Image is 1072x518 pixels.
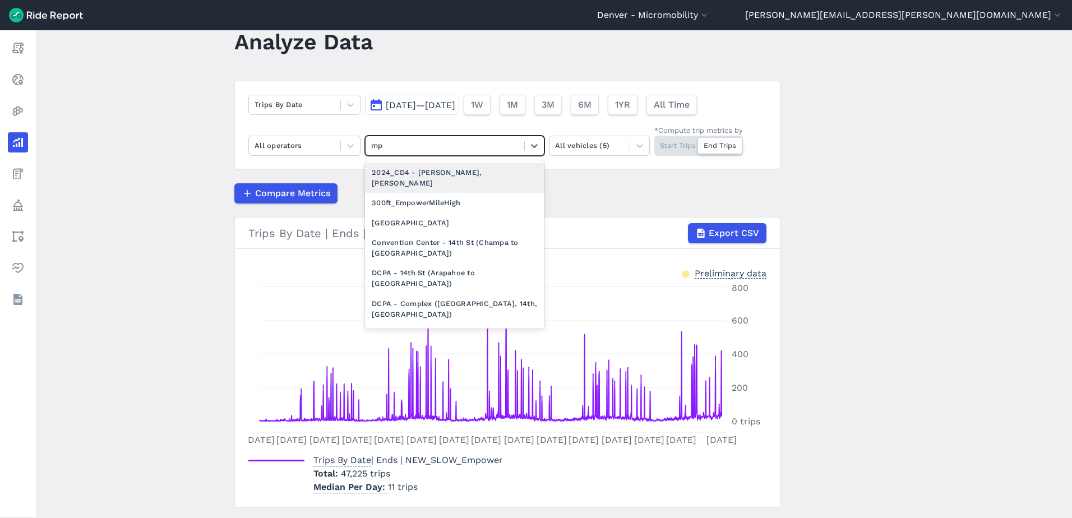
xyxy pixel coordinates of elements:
tspan: [DATE] [309,434,340,445]
span: 1W [471,98,483,112]
a: Health [8,258,28,278]
tspan: [DATE] [602,434,632,445]
tspan: [DATE] [406,434,437,445]
span: 3M [542,98,555,112]
a: Analyze [8,132,28,152]
span: 1M [507,98,518,112]
span: | Ends | NEW_SLOW_Empower [313,455,503,465]
span: Compare Metrics [255,187,330,200]
a: Areas [8,226,28,247]
tspan: [DATE] [244,434,275,445]
tspan: [DATE] [374,434,404,445]
span: [DATE]—[DATE] [386,100,455,110]
tspan: 0 trips [732,416,760,427]
span: 47,225 trips [341,468,390,479]
div: 300ft_EmpowerMileHigh [365,193,544,212]
div: 2024_CD4 - [PERSON_NAME], [PERSON_NAME] [365,163,544,193]
div: [GEOGRAPHIC_DATA] [365,213,544,233]
button: [PERSON_NAME][EMAIL_ADDRESS][PERSON_NAME][DOMAIN_NAME] [745,8,1063,22]
span: All Time [654,98,690,112]
tspan: [DATE] [706,434,737,445]
tspan: 600 [732,315,748,326]
div: Impacts Boundary [365,324,544,344]
tspan: [DATE] [342,434,372,445]
p: 11 trips [313,480,503,494]
button: Compare Metrics [234,183,338,203]
button: All Time [646,95,697,115]
a: Datasets [8,289,28,309]
a: Fees [8,164,28,184]
tspan: [DATE] [569,434,599,445]
div: Trips By Date | Ends | NEW_SLOW_Empower [248,223,766,243]
button: [DATE]—[DATE] [365,95,459,115]
div: Convention Center - 14th St (Champa to [GEOGRAPHIC_DATA]) [365,233,544,263]
a: Policy [8,195,28,215]
a: Report [8,38,28,58]
button: 1YR [608,95,637,115]
div: Preliminary data [695,267,766,279]
div: *Compute trip metrics by [654,125,743,136]
div: DCPA - Complex ([GEOGRAPHIC_DATA], 14th, [GEOGRAPHIC_DATA]) [365,294,544,324]
span: 6M [578,98,592,112]
span: Trips By Date [313,451,371,466]
h1: Analyze Data [234,26,373,57]
span: Export CSV [709,226,759,240]
button: 1W [464,95,491,115]
tspan: 400 [732,349,748,359]
tspan: 800 [732,283,748,293]
img: Ride Report [9,8,83,22]
button: 3M [534,95,562,115]
tspan: [DATE] [439,434,469,445]
button: Export CSV [688,223,766,243]
span: 1YR [615,98,630,112]
tspan: [DATE] [276,434,307,445]
tspan: [DATE] [471,434,501,445]
tspan: [DATE] [634,434,664,445]
button: Denver - Micromobility [597,8,710,22]
tspan: [DATE] [666,434,696,445]
span: Median Per Day [313,478,388,493]
tspan: [DATE] [537,434,567,445]
button: 6M [571,95,599,115]
tspan: 200 [732,382,748,393]
a: Heatmaps [8,101,28,121]
a: Realtime [8,70,28,90]
div: DCPA - 14th St (Arapahoe to [GEOGRAPHIC_DATA]) [365,263,544,293]
span: Total [313,468,341,479]
button: 1M [500,95,525,115]
tspan: [DATE] [504,434,534,445]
